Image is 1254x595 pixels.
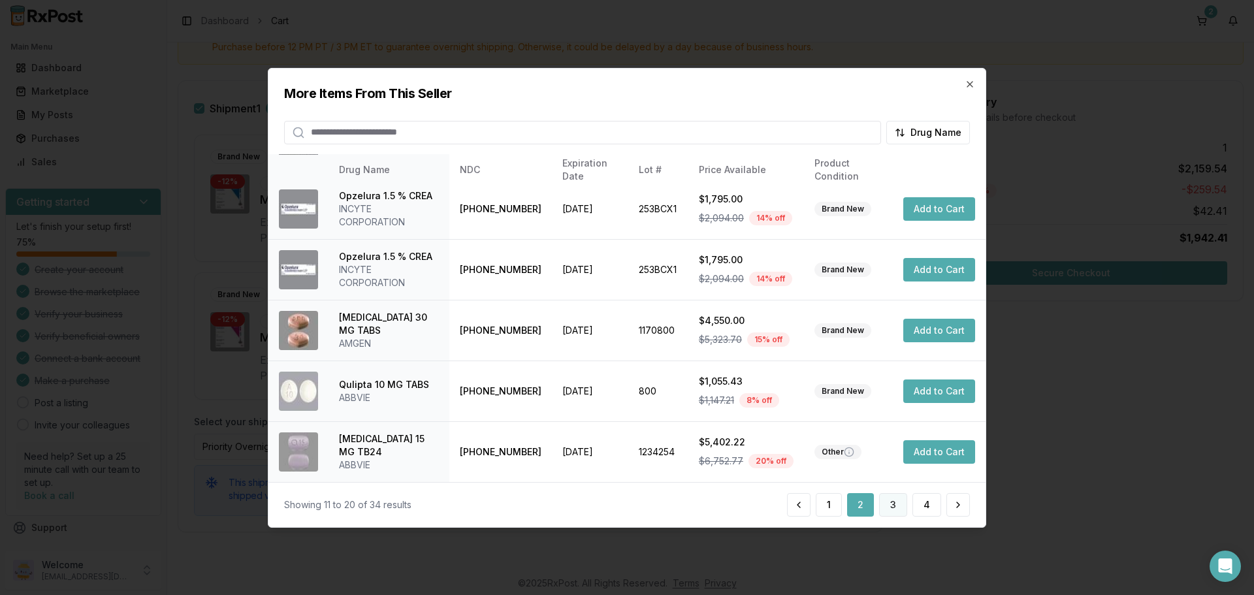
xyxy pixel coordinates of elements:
[628,421,688,482] td: 1234254
[279,311,318,350] img: Otezla 30 MG TABS
[903,440,975,464] button: Add to Cart
[699,272,744,285] span: $2,094.00
[449,300,552,361] td: [PHONE_NUMBER]
[814,323,871,338] div: Brand New
[628,178,688,239] td: 253BCX1
[628,154,688,185] th: Lot #
[699,394,734,407] span: $1,147.21
[339,189,432,202] div: Opzelura 1.5 % CREA
[339,311,439,337] div: [MEDICAL_DATA] 30 MG TABS
[903,258,975,281] button: Add to Cart
[284,498,411,511] div: Showing 11 to 20 of 34 results
[552,421,628,482] td: [DATE]
[699,314,794,327] div: $4,550.00
[903,379,975,403] button: Add to Cart
[688,154,804,185] th: Price Available
[749,211,792,225] div: 14 % off
[699,455,743,468] span: $6,752.77
[339,378,429,391] div: Qulipta 10 MG TABS
[449,178,552,239] td: [PHONE_NUMBER]
[329,154,449,185] th: Drug Name
[699,375,794,388] div: $1,055.43
[449,361,552,421] td: [PHONE_NUMBER]
[739,393,779,408] div: 8 % off
[552,154,628,185] th: Expiration Date
[814,384,871,398] div: Brand New
[816,493,842,517] button: 1
[804,154,893,185] th: Product Condition
[628,300,688,361] td: 1170800
[552,361,628,421] td: [DATE]
[628,361,688,421] td: 800
[449,421,552,482] td: [PHONE_NUMBER]
[339,391,439,404] div: ABBVIE
[912,493,941,517] button: 4
[339,202,439,229] div: INCYTE CORPORATION
[903,197,975,221] button: Add to Cart
[903,319,975,342] button: Add to Cart
[814,202,871,216] div: Brand New
[910,125,961,138] span: Drug Name
[339,250,432,263] div: Opzelura 1.5 % CREA
[747,332,790,347] div: 15 % off
[552,178,628,239] td: [DATE]
[279,372,318,411] img: Qulipta 10 MG TABS
[552,300,628,361] td: [DATE]
[279,250,318,289] img: Opzelura 1.5 % CREA
[449,239,552,300] td: [PHONE_NUMBER]
[279,189,318,229] img: Opzelura 1.5 % CREA
[699,193,794,206] div: $1,795.00
[814,445,861,459] div: Other
[847,493,874,517] button: 2
[552,239,628,300] td: [DATE]
[339,263,439,289] div: INCYTE CORPORATION
[279,432,318,472] img: Rinvoq 15 MG TB24
[284,84,970,102] h2: More Items From This Seller
[814,263,871,277] div: Brand New
[699,436,794,449] div: $5,402.22
[699,333,742,346] span: $5,323.70
[699,253,794,266] div: $1,795.00
[749,272,792,286] div: 14 % off
[449,154,552,185] th: NDC
[748,454,794,468] div: 20 % off
[339,458,439,472] div: ABBVIE
[339,432,439,458] div: [MEDICAL_DATA] 15 MG TB24
[699,212,744,225] span: $2,094.00
[339,337,439,350] div: AMGEN
[628,239,688,300] td: 253BCX1
[879,493,907,517] button: 3
[886,120,970,144] button: Drug Name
